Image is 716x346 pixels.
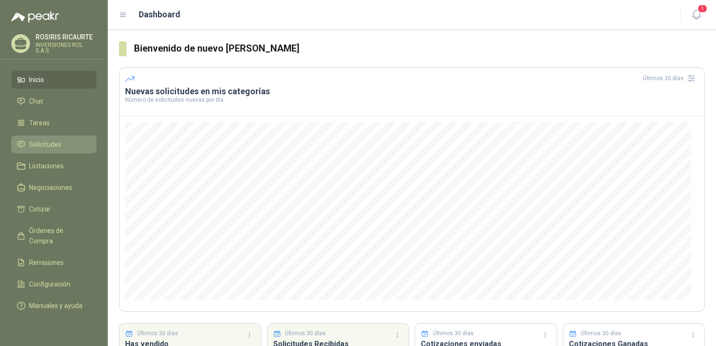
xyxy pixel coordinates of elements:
[137,329,178,338] p: Últimos 30 días
[29,204,51,214] span: Cotizar
[36,42,97,53] p: INVERSIONES ROL S.A.S
[697,4,708,13] span: 1
[11,71,97,89] a: Inicio
[29,118,50,128] span: Tareas
[29,257,64,268] span: Remisiones
[643,71,699,86] div: Últimos 30 días
[581,329,621,338] p: Últimos 30 días
[688,7,705,23] button: 1
[134,41,705,56] h3: Bienvenido de nuevo [PERSON_NAME]
[139,8,180,21] h1: Dashboard
[29,226,88,246] span: Órdenes de Compra
[125,97,699,103] p: Número de solicitudes nuevas por día
[285,329,326,338] p: Últimos 30 días
[11,275,97,293] a: Configuración
[11,222,97,250] a: Órdenes de Compra
[36,34,97,40] p: ROSIRIS RICAURTE
[125,86,699,97] h3: Nuevas solicitudes en mis categorías
[29,139,61,150] span: Solicitudes
[29,161,64,171] span: Licitaciones
[11,92,97,110] a: Chat
[11,200,97,218] a: Cotizar
[29,96,43,106] span: Chat
[11,114,97,132] a: Tareas
[11,297,97,315] a: Manuales y ayuda
[29,75,44,85] span: Inicio
[11,135,97,153] a: Solicitudes
[29,279,70,289] span: Configuración
[11,157,97,175] a: Licitaciones
[11,179,97,196] a: Negociaciones
[11,11,59,23] img: Logo peakr
[11,254,97,271] a: Remisiones
[29,182,72,193] span: Negociaciones
[29,301,82,311] span: Manuales y ayuda
[433,329,474,338] p: Últimos 30 días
